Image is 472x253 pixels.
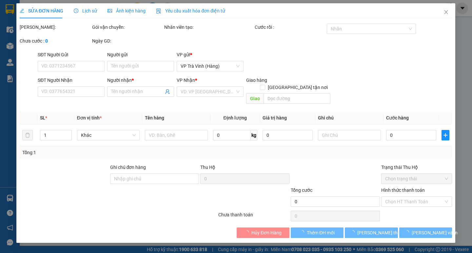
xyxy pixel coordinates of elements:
[255,24,326,31] div: Cước rồi :
[442,130,450,140] button: plus
[20,9,24,13] span: edit
[300,230,307,235] span: loading
[38,51,105,58] div: SĐT Người Gửi
[108,9,112,13] span: picture
[291,188,312,193] span: Tổng cước
[20,24,91,31] div: [PERSON_NAME]:
[74,8,97,13] span: Lịch sử
[45,38,48,44] b: 0
[177,51,244,58] div: VP gửi
[108,77,174,84] div: Người nhận
[108,8,146,13] span: Ảnh kiện hàng
[20,37,91,45] div: Chưa cước :
[437,3,456,22] button: Close
[145,130,208,140] input: VD: Bàn, Ghế
[92,24,163,31] div: Gói vận chuyển:
[92,37,163,45] div: Ngày GD:
[181,61,240,71] span: VP Trà Vinh (Hàng)
[246,93,264,104] span: Giao
[246,78,267,83] span: Giao hàng
[110,165,146,170] label: Ghi chú đơn hàng
[385,174,448,184] span: Chọn trạng thái
[237,227,289,238] button: Hủy Đơn Hàng
[404,230,412,235] span: loading
[381,164,452,171] div: Trạng thái Thu Hộ
[201,165,216,170] span: Thu Hộ
[381,188,425,193] label: Hình thức thanh toán
[74,9,79,13] span: clock-circle
[20,8,63,13] span: SỬA ĐƠN HÀNG
[345,227,398,238] button: [PERSON_NAME] thay đổi
[22,130,33,140] button: delete
[165,89,170,94] span: user-add
[386,115,409,120] span: Cước hàng
[177,78,195,83] span: VP Nhận
[251,130,257,140] span: kg
[307,229,335,236] span: Thêm ĐH mới
[399,227,452,238] button: [PERSON_NAME] và In
[318,130,381,140] input: Ghi Chú
[108,51,174,58] div: Người gửi
[442,133,449,138] span: plus
[358,229,410,236] span: [PERSON_NAME] thay đổi
[40,115,45,120] span: SL
[316,112,383,124] th: Ghi chú
[164,24,253,31] div: Nhân viên tạo:
[264,93,331,104] input: Dọc đường
[444,9,449,15] span: close
[38,77,105,84] div: SĐT Người Nhận
[350,230,358,235] span: loading
[291,227,344,238] button: Thêm ĐH mới
[156,8,226,13] span: Yêu cầu xuất hóa đơn điện tử
[110,173,199,184] input: Ghi chú đơn hàng
[218,211,290,223] div: Chưa thanh toán
[252,229,282,236] span: Hủy Đơn Hàng
[263,115,287,120] span: Giá trị hàng
[265,84,331,91] span: [GEOGRAPHIC_DATA] tận nơi
[156,9,162,14] img: icon
[412,229,458,236] span: [PERSON_NAME] và In
[224,115,247,120] span: Định lượng
[145,115,165,120] span: Tên hàng
[22,149,183,156] div: Tổng: 1
[77,115,102,120] span: Đơn vị tính
[245,230,252,235] span: loading
[81,130,136,140] span: Khác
